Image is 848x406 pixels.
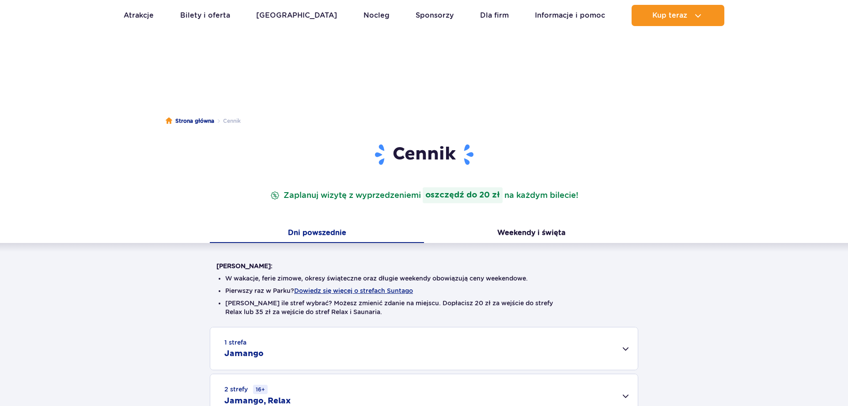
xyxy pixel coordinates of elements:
a: Nocleg [363,5,390,26]
a: Atrakcje [124,5,154,26]
small: 16+ [253,385,268,394]
button: Kup teraz [632,5,724,26]
a: Bilety i oferta [180,5,230,26]
a: Informacje i pomoc [535,5,605,26]
a: Dla firm [480,5,509,26]
li: [PERSON_NAME] ile stref wybrać? Możesz zmienić zdanie na miejscu. Dopłacisz 20 zł za wejście do s... [225,299,623,316]
a: [GEOGRAPHIC_DATA] [256,5,337,26]
a: Sponsorzy [416,5,454,26]
button: Weekendy i święta [424,224,638,243]
span: Kup teraz [652,11,687,19]
h2: Jamango [224,349,264,359]
p: Zaplanuj wizytę z wyprzedzeniem na każdym bilecie! [269,187,580,203]
strong: [PERSON_NAME]: [216,262,273,269]
button: Dowiedz się więcej o strefach Suntago [294,287,413,294]
li: Pierwszy raz w Parku? [225,286,623,295]
h1: Cennik [216,143,632,166]
li: W wakacje, ferie zimowe, okresy świąteczne oraz długie weekendy obowiązują ceny weekendowe. [225,274,623,283]
li: Cennik [214,117,241,125]
strong: oszczędź do 20 zł [423,187,503,203]
a: Strona główna [166,117,214,125]
button: Dni powszednie [210,224,424,243]
small: 1 strefa [224,338,246,347]
small: 2 strefy [224,385,268,394]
